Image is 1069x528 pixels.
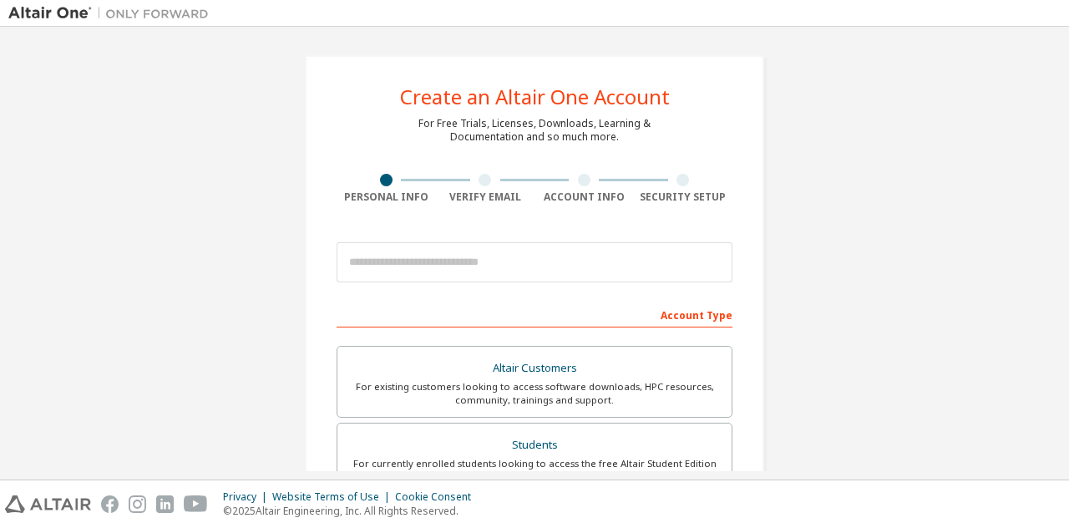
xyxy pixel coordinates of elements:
div: Security Setup [634,190,733,204]
div: Account Type [337,301,732,327]
div: Cookie Consent [395,490,481,504]
p: © 2025 Altair Engineering, Inc. All Rights Reserved. [223,504,481,518]
div: Personal Info [337,190,436,204]
div: For existing customers looking to access software downloads, HPC resources, community, trainings ... [347,380,722,407]
img: Altair One [8,5,217,22]
div: For currently enrolled students looking to access the free Altair Student Edition bundle and all ... [347,457,722,484]
img: linkedin.svg [156,495,174,513]
div: Verify Email [436,190,535,204]
div: Website Terms of Use [272,490,395,504]
img: facebook.svg [101,495,119,513]
img: altair_logo.svg [5,495,91,513]
div: Students [347,434,722,457]
div: Account Info [534,190,634,204]
div: Privacy [223,490,272,504]
div: Create an Altair One Account [400,87,670,107]
img: youtube.svg [184,495,208,513]
div: For Free Trials, Licenses, Downloads, Learning & Documentation and so much more. [418,117,651,144]
div: Altair Customers [347,357,722,380]
img: instagram.svg [129,495,146,513]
